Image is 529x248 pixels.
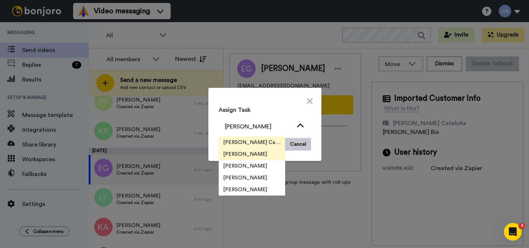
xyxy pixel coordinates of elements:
div: [PERSON_NAME] [225,122,293,131]
h3: Assign Task [219,106,311,114]
button: Cancel [285,138,311,151]
iframe: Intercom live chat [504,223,522,241]
span: [PERSON_NAME] [219,174,272,182]
span: [PERSON_NAME] [219,162,272,170]
span: [PERSON_NAME] [219,186,272,193]
span: [PERSON_NAME] Cataluña [219,139,285,146]
span: 3 [519,223,525,229]
span: [PERSON_NAME] [219,151,272,158]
